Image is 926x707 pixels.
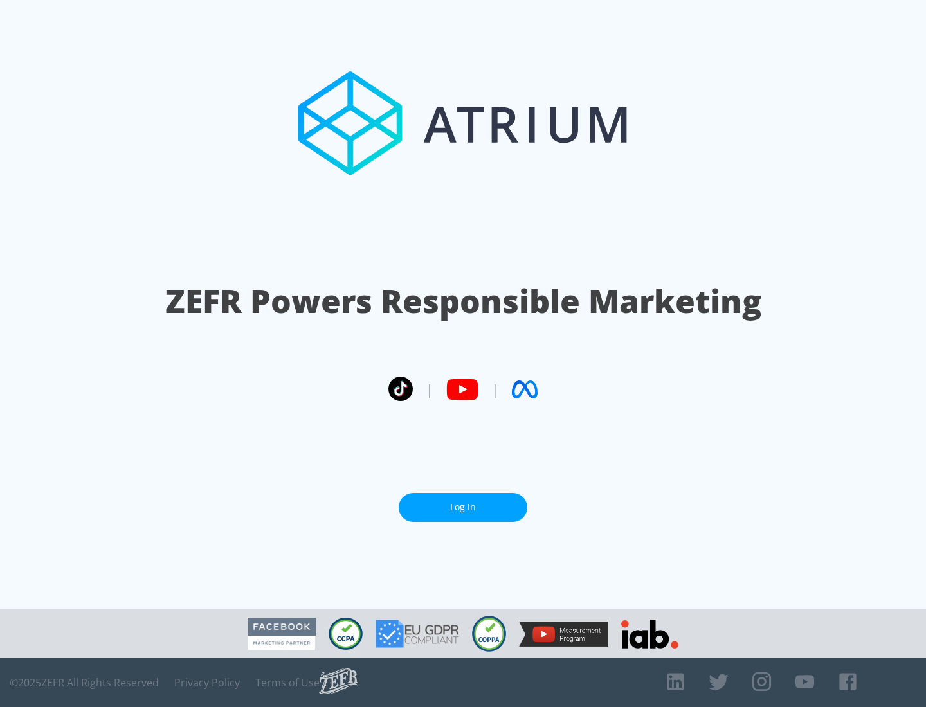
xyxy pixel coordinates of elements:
a: Privacy Policy [174,676,240,689]
img: COPPA Compliant [472,616,506,652]
img: CCPA Compliant [329,618,363,650]
img: IAB [621,620,678,649]
span: © 2025 ZEFR All Rights Reserved [10,676,159,689]
a: Terms of Use [255,676,320,689]
img: Facebook Marketing Partner [248,618,316,650]
img: YouTube Measurement Program [519,622,608,647]
a: Log In [399,493,527,522]
img: GDPR Compliant [376,620,459,648]
span: | [491,380,499,399]
h1: ZEFR Powers Responsible Marketing [165,279,761,323]
span: | [426,380,433,399]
